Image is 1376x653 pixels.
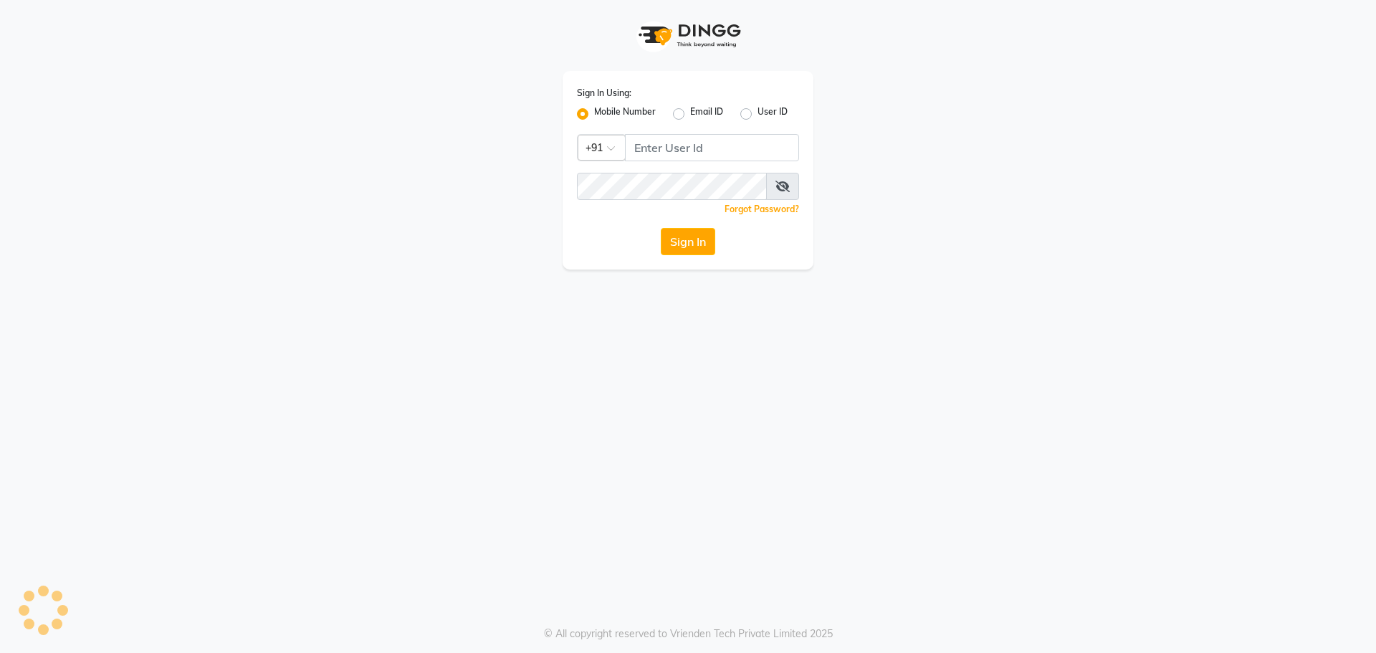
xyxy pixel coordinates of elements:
[758,105,788,123] label: User ID
[577,173,767,200] input: Username
[661,228,715,255] button: Sign In
[577,87,631,100] label: Sign In Using:
[690,105,723,123] label: Email ID
[625,134,799,161] input: Username
[594,105,656,123] label: Mobile Number
[631,14,745,57] img: logo1.svg
[725,204,799,214] a: Forgot Password?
